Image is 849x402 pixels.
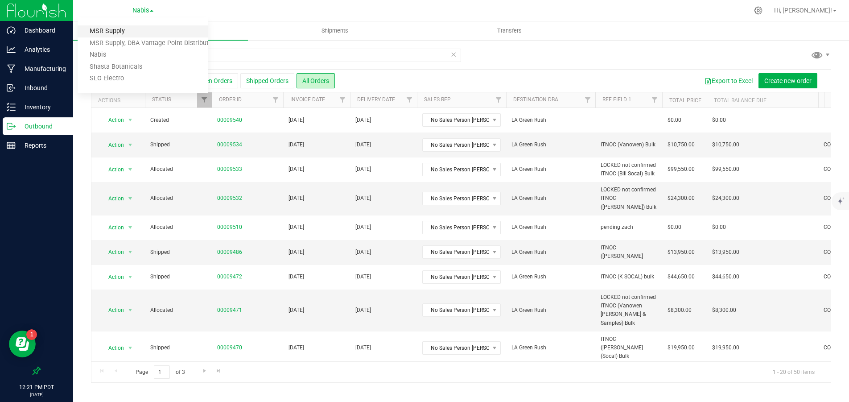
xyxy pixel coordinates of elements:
button: Shipped Orders [240,73,294,88]
span: Nabis [132,7,149,14]
span: [DATE] [288,194,304,203]
span: Shipped [150,344,206,352]
span: ITNOC (Vanowen) Bulk [601,141,655,149]
a: Filter [581,92,595,108]
a: Shasta Botanicals [78,61,208,73]
span: select [125,271,136,283]
span: ITNOC ([PERSON_NAME] [601,244,657,261]
span: Page of 3 [128,365,192,379]
span: $19,950.00 [712,344,739,352]
span: [DATE] [355,223,371,232]
a: 00009534 [217,141,242,149]
span: select [125,163,136,176]
a: 00009540 [217,116,242,124]
span: $24,300.00 [668,194,695,203]
p: Analytics [16,44,69,55]
iframe: Resource center [9,331,36,357]
span: Action [100,246,124,258]
a: Destination DBA [513,96,558,103]
div: Actions [98,97,141,104]
span: $0.00 [668,116,681,124]
span: Action [100,304,124,316]
input: Search Order ID, Destination, Customer PO... [91,49,461,62]
span: LA Green Rush [511,165,590,174]
span: [DATE] [355,194,371,203]
button: Open Orders [192,73,238,88]
span: [DATE] [288,306,304,315]
span: select [125,246,136,258]
label: Pin the sidebar to full width on large screens [32,366,41,375]
input: 1 [154,365,170,379]
span: Action [100,139,124,151]
span: LA Green Rush [511,344,590,352]
a: MSR Supply, DBA Vantage Point Distribution [78,37,208,50]
a: Order ID [219,96,242,103]
span: $0.00 [712,223,726,232]
span: LA Green Rush [511,248,590,257]
span: LOCKED not confirmed ITNOC (Bill Socal) Bulk [601,161,657,178]
a: 00009470 [217,344,242,352]
a: Invoice Date [290,96,325,103]
a: Ref Field 1 [602,96,631,103]
span: [DATE] [355,165,371,174]
span: [DATE] [288,141,304,149]
a: Filter [197,92,212,108]
a: SLO Electro [78,73,208,85]
span: [DATE] [355,248,371,257]
span: Action [100,114,124,126]
span: ITNOC ([PERSON_NAME] (Socal) Bulk [601,335,657,361]
span: select [125,304,136,316]
span: Shipped [150,248,206,257]
p: [DATE] [4,391,69,398]
span: LA Green Rush [511,194,590,203]
span: $0.00 [712,116,726,124]
span: $13,950.00 [668,248,695,257]
span: $44,650.00 [712,273,739,281]
span: No Sales Person [PERSON_NAME] Transfer [423,139,489,151]
span: $0.00 [668,223,681,232]
a: 00009472 [217,273,242,281]
a: Nabis [78,49,208,61]
span: [DATE] [288,344,304,352]
span: $10,750.00 [668,141,695,149]
inline-svg: Outbound [7,122,16,131]
a: Sales Rep [424,96,451,103]
span: $13,950.00 [712,248,739,257]
a: Filter [268,92,283,108]
span: Action [100,271,124,283]
span: [DATE] [288,248,304,257]
span: [DATE] [355,344,371,352]
span: Allocated [150,194,206,203]
span: Hi, [PERSON_NAME]! [774,7,832,14]
span: Allocated [150,306,206,315]
span: 1 - 20 of 50 items [766,365,822,379]
span: [DATE] [355,116,371,124]
span: [DATE] [288,165,304,174]
p: Inventory [16,102,69,112]
span: Clear [450,49,457,60]
inline-svg: Analytics [7,45,16,54]
a: Status [152,96,171,103]
a: Filter [647,92,662,108]
p: 12:21 PM PDT [4,383,69,391]
th: Total Balance Due [707,92,818,108]
span: Action [100,221,124,234]
a: 00009532 [217,194,242,203]
span: [DATE] [288,116,304,124]
span: Create new order [764,77,812,84]
span: select [125,192,136,205]
p: Dashboard [16,25,69,36]
span: No Sales Person [PERSON_NAME] Transfer [423,192,489,205]
a: Total Price [669,97,701,104]
span: No Sales Person [PERSON_NAME] Transfer [423,221,489,234]
span: Shipped [150,141,206,149]
span: [DATE] [355,273,371,281]
inline-svg: Manufacturing [7,64,16,73]
span: Shipments [309,27,360,35]
inline-svg: Reports [7,141,16,150]
a: Filter [402,92,417,108]
span: No Sales Person [PERSON_NAME] Transfer [423,163,489,176]
span: select [125,139,136,151]
inline-svg: Inventory [7,103,16,112]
